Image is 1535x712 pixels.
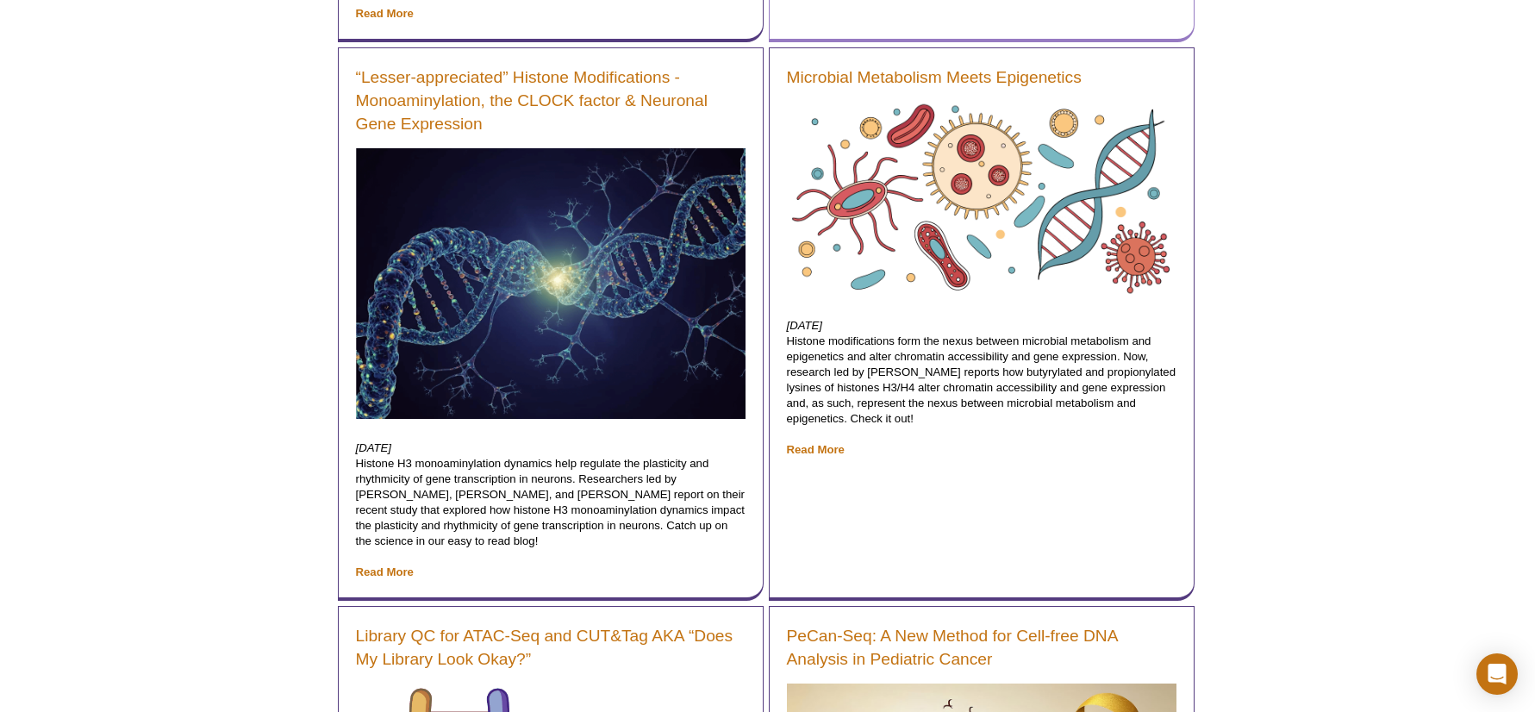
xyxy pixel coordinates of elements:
[787,102,1176,297] img: Microbes
[356,440,746,580] p: Histone H3 monoaminylation dynamics help regulate the plasticity and rhythmicity of gene transcri...
[356,624,746,671] a: Library QC for ATAC-Seq and CUT&Tag AKA “Does My Library Look Okay?”
[787,66,1082,89] a: Microbial Metabolism Meets Epigenetics
[787,443,845,456] a: Read More
[787,319,823,332] em: [DATE]
[787,318,1176,458] p: Histone modifications form the nexus between microbial metabolism and epigenetics and alter chrom...
[787,624,1176,671] a: PeCan-Seq: A New Method for Cell-free DNA Analysis in Pediatric Cancer
[356,7,414,20] a: Read More
[356,148,746,419] img: DNA Modifications
[356,441,392,454] em: [DATE]
[356,565,414,578] a: Read More
[1476,653,1518,695] div: Open Intercom Messenger
[356,66,746,135] a: “Lesser-appreciated” Histone Modifications - Monoaminylation, the CLOCK factor & Neuronal Gene Ex...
